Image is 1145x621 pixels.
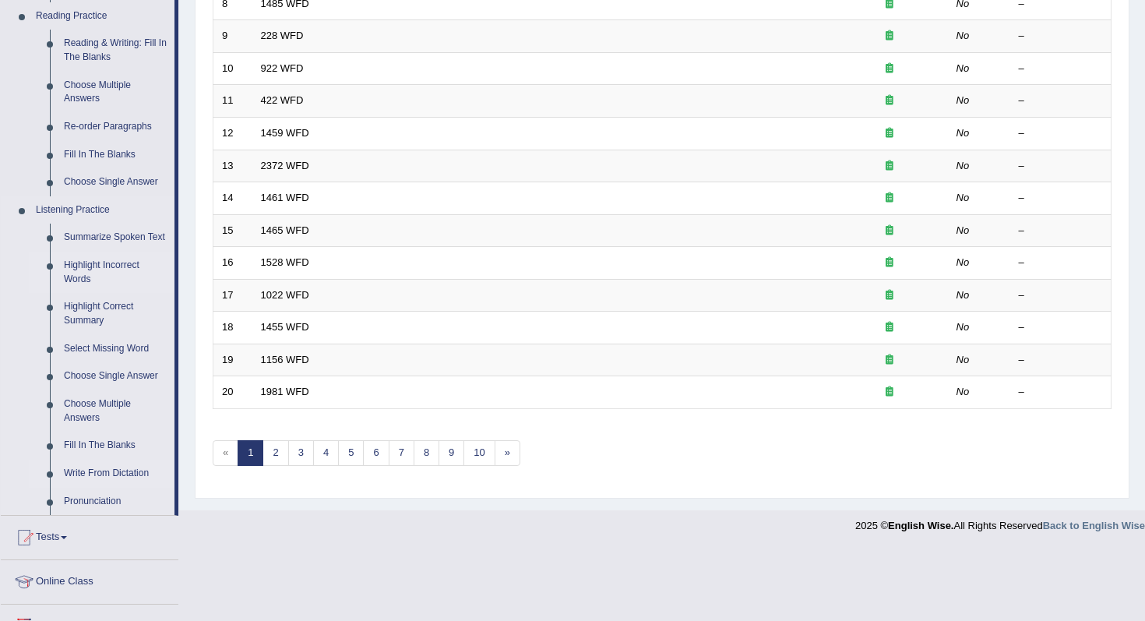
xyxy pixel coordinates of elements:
a: 1981 WFD [261,386,309,397]
em: No [957,30,970,41]
a: Reading & Writing: Fill In The Blanks [57,30,174,71]
a: Tests [1,516,178,555]
td: 16 [213,247,252,280]
a: Back to English Wise [1043,520,1145,531]
em: No [957,289,970,301]
a: 922 WFD [261,62,304,74]
div: – [1019,256,1103,270]
a: Highlight Correct Summary [57,293,174,334]
a: 228 WFD [261,30,304,41]
div: Exam occurring question [840,191,939,206]
a: 10 [463,440,495,466]
div: Exam occurring question [840,224,939,238]
td: 15 [213,214,252,247]
a: Choose Single Answer [57,168,174,196]
em: No [957,160,970,171]
div: – [1019,94,1103,108]
a: Write From Dictation [57,460,174,488]
a: 1459 WFD [261,127,309,139]
td: 13 [213,150,252,182]
div: – [1019,29,1103,44]
a: 1528 WFD [261,256,309,268]
div: Exam occurring question [840,62,939,76]
div: – [1019,288,1103,303]
strong: English Wise. [888,520,953,531]
a: 1455 WFD [261,321,309,333]
a: 422 WFD [261,94,304,106]
a: 1156 WFD [261,354,309,365]
a: 1022 WFD [261,289,309,301]
div: Exam occurring question [840,288,939,303]
a: Select Missing Word [57,335,174,363]
em: No [957,192,970,203]
em: No [957,256,970,268]
a: Online Class [1,560,178,599]
td: 19 [213,344,252,376]
a: » [495,440,520,466]
div: Exam occurring question [840,94,939,108]
td: 18 [213,312,252,344]
a: 3 [288,440,314,466]
a: 6 [363,440,389,466]
div: – [1019,62,1103,76]
a: 7 [389,440,414,466]
a: Summarize Spoken Text [57,224,174,252]
a: 1465 WFD [261,224,309,236]
td: 9 [213,20,252,53]
div: 2025 © All Rights Reserved [855,510,1145,533]
em: No [957,62,970,74]
div: – [1019,126,1103,141]
em: No [957,224,970,236]
td: 17 [213,279,252,312]
div: Exam occurring question [840,126,939,141]
a: 1 [238,440,263,466]
a: 4 [313,440,339,466]
td: 10 [213,52,252,85]
td: 11 [213,85,252,118]
em: No [957,321,970,333]
a: 2 [262,440,288,466]
a: Choose Multiple Answers [57,72,174,113]
em: No [957,94,970,106]
span: « [213,440,238,466]
div: – [1019,159,1103,174]
td: 20 [213,376,252,409]
a: Fill In The Blanks [57,432,174,460]
a: Listening Practice [29,196,174,224]
em: No [957,354,970,365]
td: 12 [213,117,252,150]
div: Exam occurring question [840,159,939,174]
a: 2372 WFD [261,160,309,171]
a: 8 [414,440,439,466]
a: Fill In The Blanks [57,141,174,169]
td: 14 [213,182,252,215]
div: Exam occurring question [840,353,939,368]
a: 5 [338,440,364,466]
div: – [1019,320,1103,335]
a: Highlight Incorrect Words [57,252,174,293]
div: – [1019,385,1103,400]
div: Exam occurring question [840,29,939,44]
a: 1461 WFD [261,192,309,203]
a: 9 [439,440,464,466]
a: Re-order Paragraphs [57,113,174,141]
div: – [1019,353,1103,368]
a: Reading Practice [29,2,174,30]
div: Exam occurring question [840,385,939,400]
div: Exam occurring question [840,320,939,335]
div: – [1019,224,1103,238]
div: – [1019,191,1103,206]
a: Pronunciation [57,488,174,516]
div: Exam occurring question [840,256,939,270]
a: Choose Single Answer [57,362,174,390]
a: Choose Multiple Answers [57,390,174,432]
em: No [957,127,970,139]
em: No [957,386,970,397]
